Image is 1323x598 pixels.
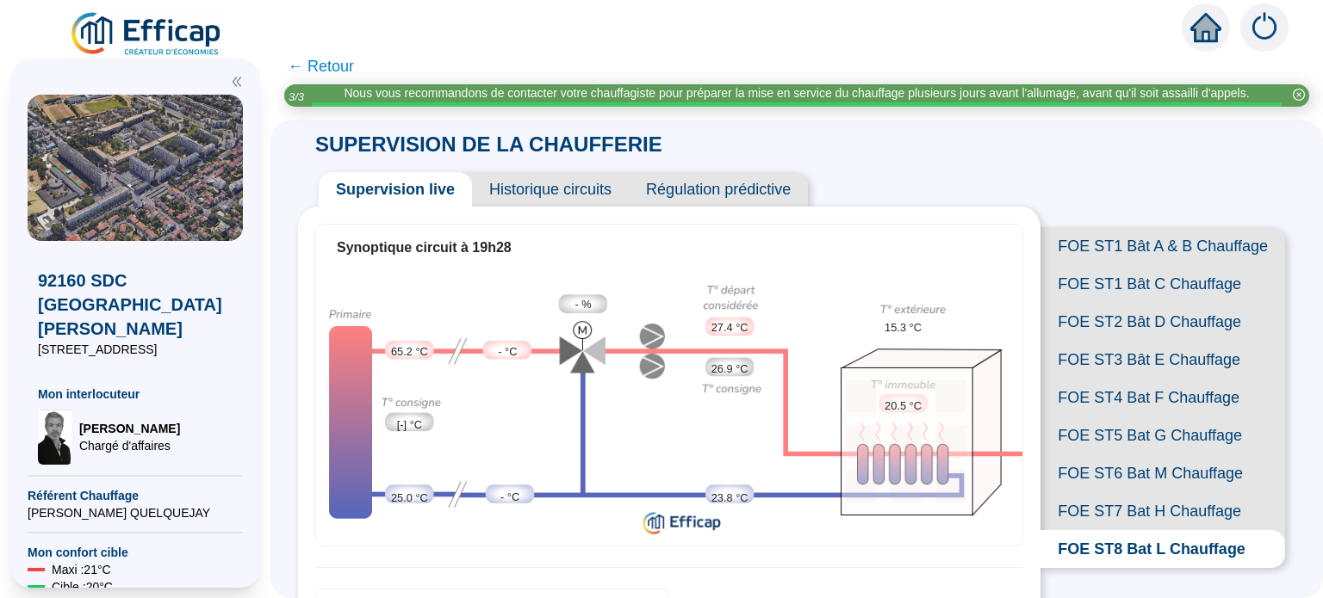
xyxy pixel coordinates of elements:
[1040,341,1285,379] span: FOE ST3 Bât E Chauffage
[500,489,519,505] span: - °C
[1293,89,1305,101] span: close-circle
[79,420,180,437] span: [PERSON_NAME]
[38,341,233,358] span: [STREET_ADDRESS]
[885,319,922,336] span: 15.3 °C
[289,90,304,103] i: 3 / 3
[711,361,748,377] span: 26.9 °C
[1040,492,1285,530] span: FOE ST7 Bat H Chauffage
[1040,303,1285,341] span: FOE ST2 Bât D Chauffage
[38,410,72,465] img: Chargé d'affaires
[28,487,243,504] span: Référent Chauffage
[472,172,629,207] span: Historique circuits
[52,578,113,595] span: Cible : 20 °C
[1040,379,1285,416] span: FOE ST4 Bat F Chauffage
[1240,3,1289,52] img: alerts
[498,343,517,360] span: - °C
[629,172,808,207] span: Régulation prédictive
[316,272,1022,541] img: circuit-supervision.724c8d6b72cc0638e748.png
[52,561,111,578] span: Maxi : 21 °C
[397,416,422,433] span: [-] °C
[231,76,243,88] span: double-left
[711,490,748,506] span: 23.8 °C
[575,296,592,312] span: - %
[79,437,180,454] span: Chargé d'affaires
[288,54,354,78] span: ← Retour
[391,490,428,506] span: 25.0 °C
[1040,265,1285,303] span: FOE ST1 Bât C Chauffage
[1040,454,1285,492] span: FOE ST6 Bat M Chauffage
[28,544,243,561] span: Mon confort cible
[391,343,428,360] span: 65.2 °C
[38,268,233,341] span: 92160 SDC [GEOGRAPHIC_DATA][PERSON_NAME]
[1040,227,1285,265] span: FOE ST1 Bât A & B Chauffage
[28,504,243,521] span: [PERSON_NAME] QUELQUEJAY
[1040,530,1285,568] span: FOE ST8 Bat L Chauffage
[298,133,680,156] span: SUPERVISION DE LA CHAUFFERIE
[38,385,233,403] span: Mon interlocuteur
[1190,12,1221,43] span: home
[319,172,472,207] span: Supervision live
[69,10,225,59] img: efficap energie logo
[1040,416,1285,454] span: FOE ST5 Bat G Chauffage
[316,272,1022,541] div: Synoptique
[711,319,748,336] span: 27.4 °C
[337,237,1002,258] div: Synoptique circuit à 19h28
[344,84,1249,102] div: Nous vous recommandons de contacter votre chauffagiste pour préparer la mise en service du chauff...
